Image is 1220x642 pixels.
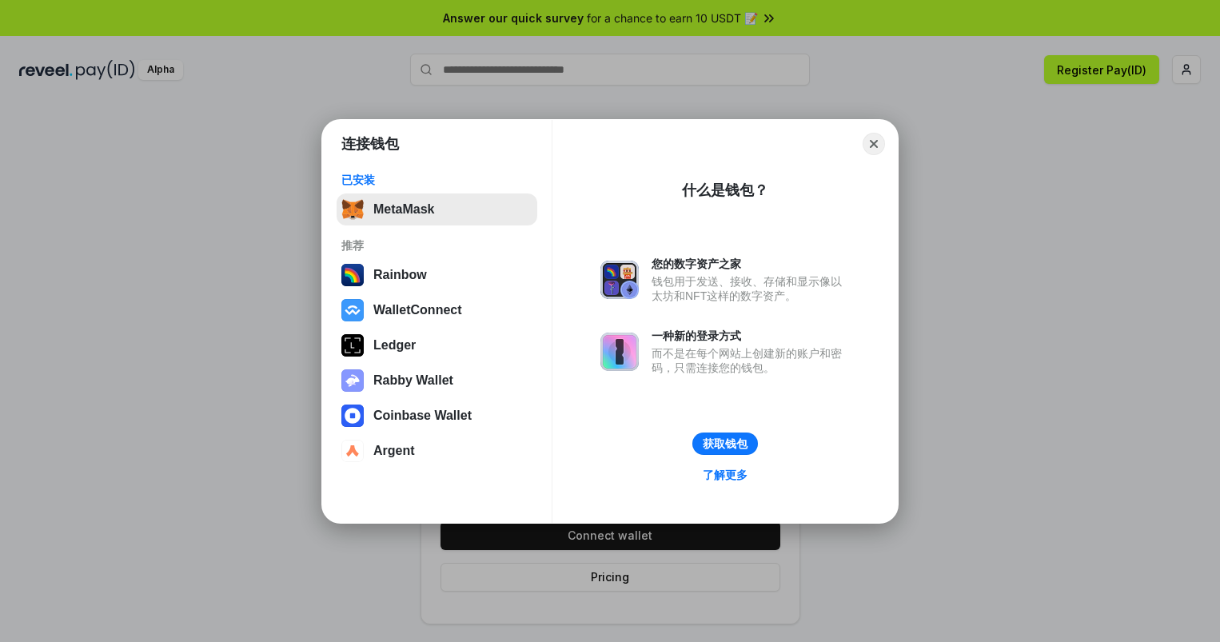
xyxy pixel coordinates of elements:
div: WalletConnect [373,303,462,317]
div: Argent [373,444,415,458]
img: svg+xml,%3Csvg%20fill%3D%22none%22%20height%3D%2233%22%20viewBox%3D%220%200%2035%2033%22%20width%... [341,198,364,221]
div: MetaMask [373,202,434,217]
a: 了解更多 [693,465,757,485]
div: 什么是钱包？ [682,181,768,200]
button: Ledger [337,329,537,361]
h1: 连接钱包 [341,134,399,154]
img: svg+xml,%3Csvg%20width%3D%2228%22%20height%3D%2228%22%20viewBox%3D%220%200%2028%2028%22%20fill%3D... [341,440,364,462]
button: Rabby Wallet [337,365,537,397]
div: 已安装 [341,173,532,187]
button: MetaMask [337,193,537,225]
button: WalletConnect [337,294,537,326]
div: 您的数字资产之家 [652,257,850,271]
div: 推荐 [341,238,532,253]
button: 获取钱包 [692,433,758,455]
img: svg+xml,%3Csvg%20width%3D%2228%22%20height%3D%2228%22%20viewBox%3D%220%200%2028%2028%22%20fill%3D... [341,299,364,321]
div: Ledger [373,338,416,353]
button: Close [863,133,885,155]
div: 钱包用于发送、接收、存储和显示像以太坊和NFT这样的数字资产。 [652,274,850,303]
img: svg+xml,%3Csvg%20width%3D%22120%22%20height%3D%22120%22%20viewBox%3D%220%200%20120%20120%22%20fil... [341,264,364,286]
img: svg+xml,%3Csvg%20xmlns%3D%22http%3A%2F%2Fwww.w3.org%2F2000%2Fsvg%22%20fill%3D%22none%22%20viewBox... [600,333,639,371]
div: 了解更多 [703,468,748,482]
img: svg+xml,%3Csvg%20width%3D%2228%22%20height%3D%2228%22%20viewBox%3D%220%200%2028%2028%22%20fill%3D... [341,405,364,427]
div: 获取钱包 [703,437,748,451]
img: svg+xml,%3Csvg%20xmlns%3D%22http%3A%2F%2Fwww.w3.org%2F2000%2Fsvg%22%20width%3D%2228%22%20height%3... [341,334,364,357]
div: 一种新的登录方式 [652,329,850,343]
div: Coinbase Wallet [373,409,472,423]
img: svg+xml,%3Csvg%20xmlns%3D%22http%3A%2F%2Fwww.w3.org%2F2000%2Fsvg%22%20fill%3D%22none%22%20viewBox... [600,261,639,299]
div: Rabby Wallet [373,373,453,388]
div: 而不是在每个网站上创建新的账户和密码，只需连接您的钱包。 [652,346,850,375]
div: Rainbow [373,268,427,282]
img: svg+xml,%3Csvg%20xmlns%3D%22http%3A%2F%2Fwww.w3.org%2F2000%2Fsvg%22%20fill%3D%22none%22%20viewBox... [341,369,364,392]
button: Rainbow [337,259,537,291]
button: Coinbase Wallet [337,400,537,432]
button: Argent [337,435,537,467]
